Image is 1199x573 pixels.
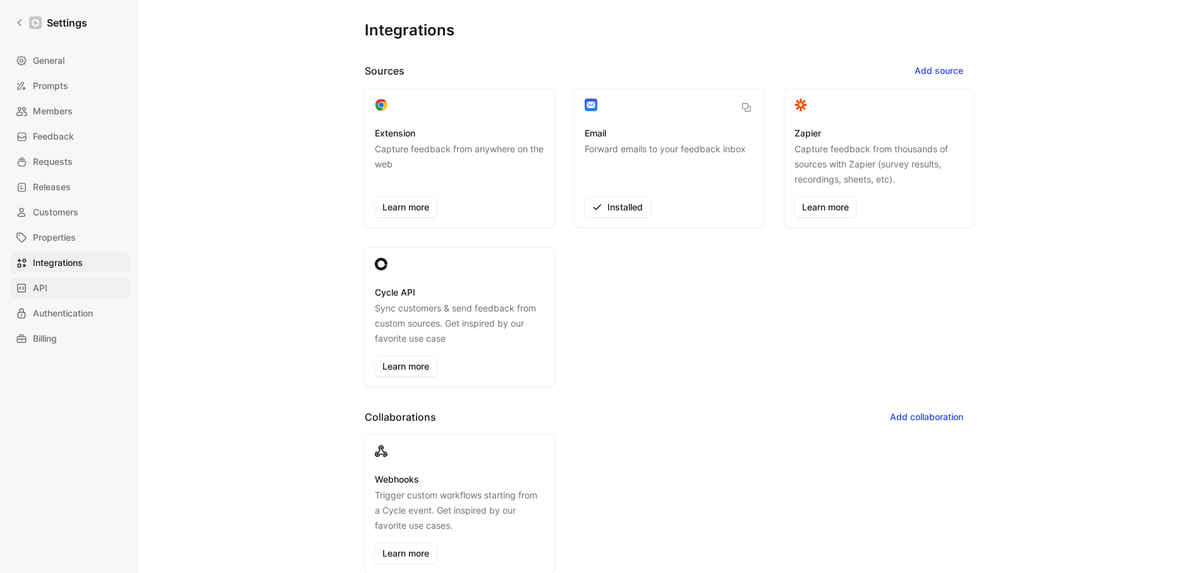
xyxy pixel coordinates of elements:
[33,154,73,169] span: Requests
[10,76,129,96] a: Prompts
[33,331,57,346] span: Billing
[47,15,87,30] h1: Settings
[10,227,129,248] a: Properties
[10,101,129,121] a: Members
[33,179,71,195] span: Releases
[10,202,129,222] a: Customers
[375,285,415,300] h3: Cycle API
[10,10,92,35] a: Settings
[365,409,436,425] h2: Collaborations
[890,409,963,425] span: Add collaboration
[375,472,419,487] h3: Webhooks
[375,488,544,533] p: Trigger custom workflows starting from a Cycle event. Get inspired by our favorite use cases.
[33,129,74,144] span: Feedback
[10,177,129,197] a: Releases
[375,301,544,346] p: Sync customers & send feedback from custom sources. Get inspired by our favorite use case
[592,200,643,215] span: Installed
[10,51,129,71] a: General
[585,197,650,217] button: Installed
[33,306,93,321] span: Authentication
[585,126,606,141] h3: Email
[375,126,415,141] h3: Extension
[33,78,68,93] span: Prompts
[10,278,129,298] a: API
[10,126,129,147] a: Feedback
[375,142,544,187] p: Capture feedback from anywhere on the web
[10,329,129,349] a: Billing
[375,543,437,564] a: Learn more
[904,61,974,81] button: Add source
[33,53,64,68] span: General
[794,197,856,217] a: Learn more
[33,230,76,245] span: Properties
[33,280,47,296] span: API
[10,253,129,273] a: Integrations
[375,197,437,217] a: Learn more
[879,407,974,427] button: Add collaboration
[365,63,405,78] h2: Sources
[794,142,964,187] p: Capture feedback from thousands of sources with Zapier (survey results, recordings, sheets, etc).
[365,20,454,40] h1: Integrations
[10,303,129,323] a: Authentication
[33,104,73,119] span: Members
[33,255,83,270] span: Integrations
[915,63,963,78] span: Add source
[10,152,129,172] a: Requests
[794,126,821,141] h3: Zapier
[33,205,78,220] span: Customers
[585,142,746,187] p: Forward emails to your feedback inbox
[375,356,437,377] a: Learn more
